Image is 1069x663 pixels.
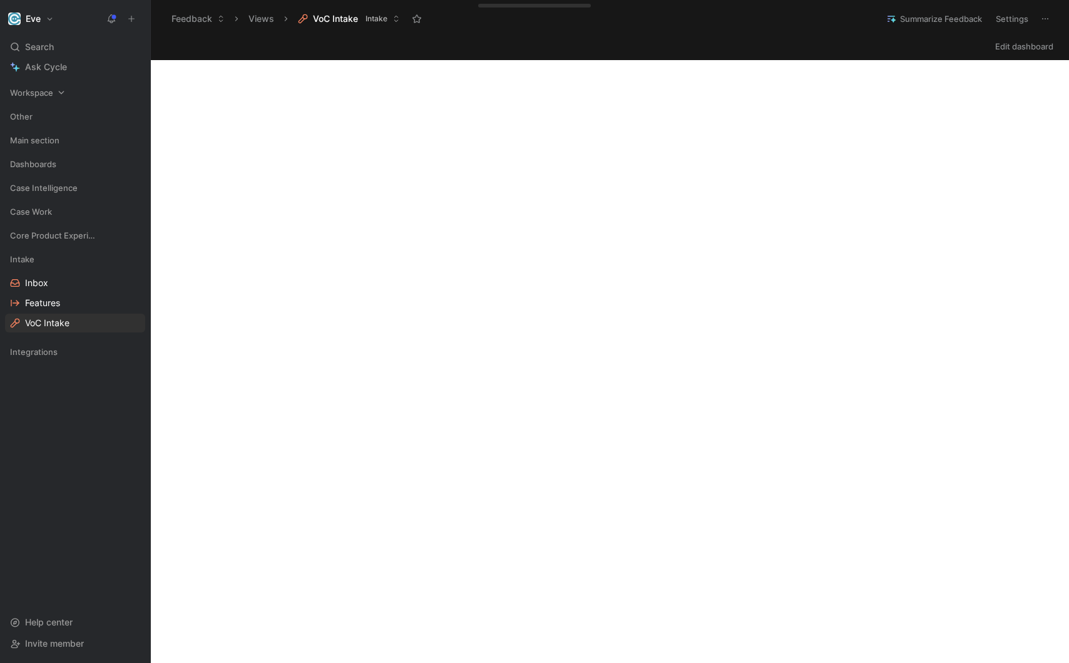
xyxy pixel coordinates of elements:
[5,107,145,130] div: Other
[5,38,145,56] div: Search
[5,250,145,332] div: IntakeInboxFeaturesVoC Intake
[10,134,59,146] span: Main section
[292,9,406,28] button: VoC IntakeIntake
[5,250,145,269] div: Intake
[8,13,21,25] img: Eve
[10,158,56,170] span: Dashboards
[5,178,145,201] div: Case Intelligence
[25,297,60,309] span: Features
[25,638,84,649] span: Invite member
[5,58,145,76] a: Ask Cycle
[5,613,145,632] div: Help center
[26,13,41,24] h1: Eve
[5,342,145,361] div: Integrations
[313,13,358,25] span: VoC Intake
[25,277,48,289] span: Inbox
[10,205,52,218] span: Case Work
[243,9,280,28] button: Views
[5,178,145,197] div: Case Intelligence
[5,202,145,221] div: Case Work
[990,38,1059,55] button: Edit dashboard
[5,155,145,177] div: Dashboards
[25,39,54,54] span: Search
[10,229,96,242] span: Core Product Experience
[5,226,145,245] div: Core Product Experience
[5,155,145,173] div: Dashboards
[166,9,230,28] button: Feedback
[5,83,145,102] div: Workspace
[5,634,145,653] div: Invite member
[366,13,387,25] span: Intake
[10,346,58,358] span: Integrations
[10,86,53,99] span: Workspace
[10,110,33,123] span: Other
[10,182,78,194] span: Case Intelligence
[5,131,145,153] div: Main section
[5,314,145,332] a: VoC Intake
[25,59,67,75] span: Ask Cycle
[5,202,145,225] div: Case Work
[10,253,34,265] span: Intake
[5,107,145,126] div: Other
[5,294,145,312] a: Features
[5,342,145,365] div: Integrations
[5,226,145,249] div: Core Product Experience
[5,10,57,28] button: EveEve
[25,617,73,627] span: Help center
[5,131,145,150] div: Main section
[5,274,145,292] a: Inbox
[25,317,69,329] span: VoC Intake
[990,10,1034,28] button: Settings
[881,10,988,28] button: Summarize Feedback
